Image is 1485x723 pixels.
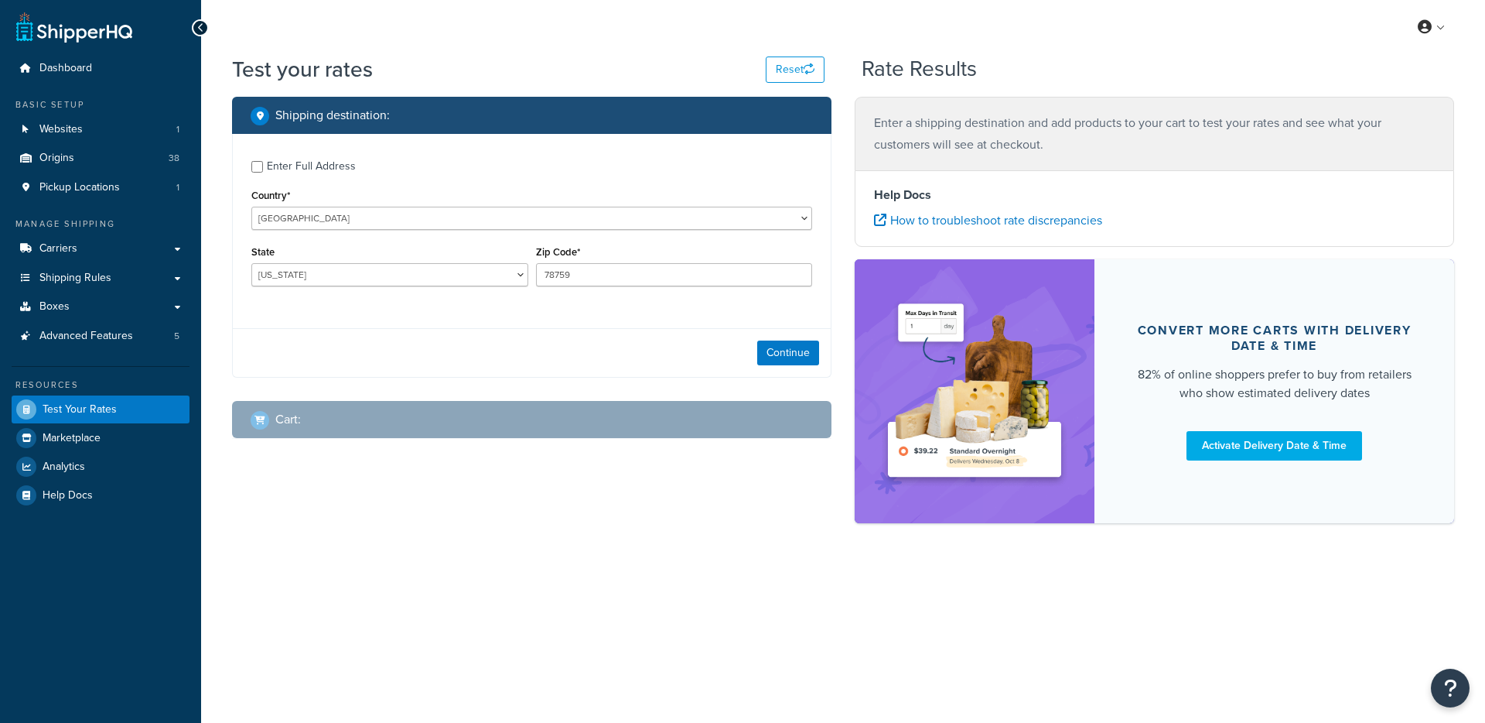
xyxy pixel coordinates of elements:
[12,144,189,173] li: Origins
[536,246,580,258] label: Zip Code*
[874,112,1435,156] p: Enter a shipping destination and add products to your cart to test your rates and see what your c...
[12,396,189,423] a: Test Your Rates
[12,235,189,263] a: Carriers
[12,173,189,202] li: Pickup Locations
[251,190,290,201] label: Country*
[12,322,189,351] li: Advanced Features
[39,123,83,136] span: Websites
[12,115,189,144] li: Websites
[39,242,77,255] span: Carriers
[176,123,179,136] span: 1
[12,218,189,231] div: Manage Shipping
[251,246,275,258] label: State
[12,115,189,144] a: Websites1
[12,54,189,83] a: Dashboard
[12,264,189,293] a: Shipping Rules
[874,211,1102,229] a: How to troubleshoot rate discrepancies
[12,98,189,111] div: Basic Setup
[12,322,189,351] a: Advanced Features5
[878,283,1071,500] img: feature-image-ddt-36eae7f7280da8017bfb280eaccd9c446f90b1fe08728e4019434db127062ab4.png
[39,181,120,194] span: Pickup Locations
[267,156,356,177] div: Enter Full Address
[862,57,977,81] h2: Rate Results
[12,424,189,452] a: Marketplace
[39,152,74,165] span: Origins
[12,293,189,321] a: Boxes
[43,403,117,416] span: Test Your Rates
[1132,323,1417,354] div: Convert more carts with delivery date & time
[39,330,133,343] span: Advanced Features
[874,186,1435,204] h4: Help Docs
[43,489,93,502] span: Help Docs
[174,330,179,343] span: 5
[251,161,263,173] input: Enter Full Address
[12,379,189,392] div: Resources
[232,54,373,84] h1: Test your rates
[12,453,189,481] a: Analytics
[275,413,301,427] h2: Cart :
[12,481,189,509] a: Help Docs
[39,62,92,75] span: Dashboard
[757,341,819,365] button: Continue
[43,461,85,474] span: Analytics
[1431,669,1470,708] button: Open Resource Center
[12,173,189,202] a: Pickup Locations1
[169,152,179,165] span: 38
[1186,431,1362,461] a: Activate Delivery Date & Time
[39,300,70,314] span: Boxes
[766,57,824,83] button: Reset
[39,272,111,285] span: Shipping Rules
[176,181,179,194] span: 1
[275,108,390,122] h2: Shipping destination :
[12,144,189,173] a: Origins38
[1132,365,1417,403] div: 82% of online shoppers prefer to buy from retailers who show estimated delivery dates
[43,432,101,445] span: Marketplace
